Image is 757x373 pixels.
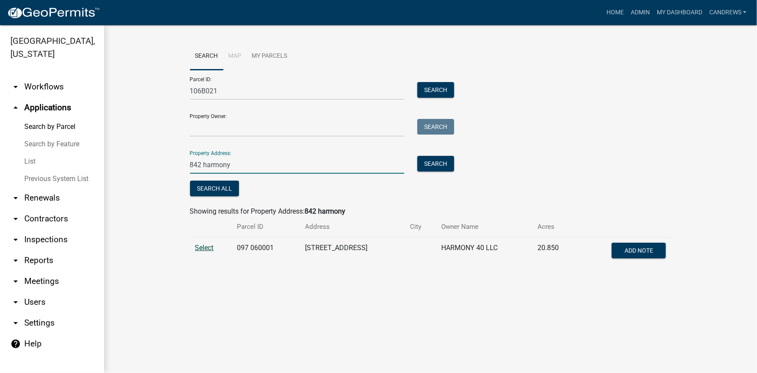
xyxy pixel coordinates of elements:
strong: 842 harmony [305,207,346,215]
td: 20.850 [532,238,578,266]
i: arrow_drop_down [10,214,21,224]
th: Address [300,217,405,237]
td: 097 060001 [232,238,300,266]
button: Search All [190,181,239,196]
a: Select [195,244,214,252]
i: arrow_drop_down [10,276,21,287]
button: Search [417,82,454,98]
a: candrews [706,4,750,21]
a: Admin [627,4,653,21]
i: arrow_drop_down [10,82,21,92]
th: Parcel ID [232,217,300,237]
button: Add Note [612,243,666,258]
div: Showing results for Property Address: [190,206,672,217]
th: Acres [532,217,578,237]
td: HARMONY 40 LLC [436,238,532,266]
a: Home [603,4,627,21]
td: [STREET_ADDRESS] [300,238,405,266]
i: arrow_drop_down [10,318,21,328]
a: My Dashboard [653,4,706,21]
i: arrow_drop_down [10,193,21,203]
button: Search [417,156,454,172]
th: City [405,217,436,237]
a: My Parcels [247,43,293,70]
th: Owner Name [436,217,532,237]
span: Add Note [625,247,653,254]
i: help [10,339,21,349]
i: arrow_drop_down [10,255,21,266]
i: arrow_drop_down [10,297,21,307]
a: Search [190,43,223,70]
i: arrow_drop_down [10,234,21,245]
button: Search [417,119,454,135]
i: arrow_drop_up [10,102,21,113]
